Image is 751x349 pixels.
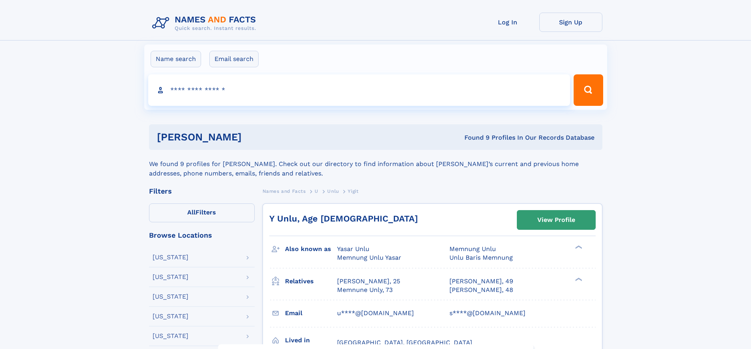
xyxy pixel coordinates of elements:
[573,245,583,250] div: ❯
[327,186,339,196] a: Unlu
[573,277,583,282] div: ❯
[285,242,337,256] h3: Also known as
[517,211,595,229] a: View Profile
[149,150,602,178] div: We found 9 profiles for [PERSON_NAME]. Check out our directory to find information about [PERSON_...
[153,294,188,300] div: [US_STATE]
[353,133,594,142] div: Found 9 Profiles In Our Records Database
[449,245,496,253] span: Memnung Unlu
[148,74,570,106] input: search input
[337,254,401,261] span: Memnung Unlu Yasar
[449,254,513,261] span: Unlu Baris Memnung
[449,277,513,286] a: [PERSON_NAME], 49
[153,254,188,260] div: [US_STATE]
[269,214,418,223] a: Y Unlu, Age [DEMOGRAPHIC_DATA]
[337,339,472,346] span: [GEOGRAPHIC_DATA], [GEOGRAPHIC_DATA]
[209,51,259,67] label: Email search
[153,313,188,319] div: [US_STATE]
[149,203,255,222] label: Filters
[315,186,319,196] a: U
[348,188,358,194] span: Yigit
[285,275,337,288] h3: Relatives
[337,277,400,286] a: [PERSON_NAME], 25
[149,232,255,239] div: Browse Locations
[476,13,539,32] a: Log In
[539,13,602,32] a: Sign Up
[149,13,263,34] img: Logo Names and Facts
[574,74,603,106] button: Search Button
[151,51,201,67] label: Name search
[157,132,353,142] h1: [PERSON_NAME]
[285,307,337,320] h3: Email
[449,286,513,294] a: [PERSON_NAME], 48
[327,188,339,194] span: Unlu
[337,245,369,253] span: Yasar Unlu
[263,186,306,196] a: Names and Facts
[187,209,196,216] span: All
[149,188,255,195] div: Filters
[285,334,337,347] h3: Lived in
[337,286,393,294] a: Memnune Unly, 73
[537,211,575,229] div: View Profile
[315,188,319,194] span: U
[153,333,188,339] div: [US_STATE]
[153,274,188,280] div: [US_STATE]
